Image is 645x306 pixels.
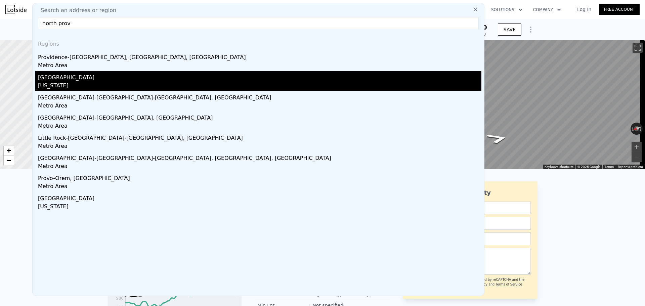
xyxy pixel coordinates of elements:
[632,142,642,152] button: Zoom in
[632,152,642,162] button: Zoom out
[38,172,481,182] div: Provo-Orem, [GEOGRAPHIC_DATA]
[486,4,528,16] button: Solutions
[38,142,481,151] div: Metro Area
[38,51,481,61] div: Providence-[GEOGRAPHIC_DATA], [GEOGRAPHIC_DATA], [GEOGRAPHIC_DATA]
[4,145,14,156] a: Zoom in
[476,131,518,146] path: Go South, Finchley Rd
[38,82,481,91] div: [US_STATE]
[38,182,481,192] div: Metro Area
[38,111,481,122] div: [GEOGRAPHIC_DATA]-[GEOGRAPHIC_DATA], [GEOGRAPHIC_DATA]
[604,165,614,169] a: Terms (opens in new tab)
[633,43,643,53] button: Toggle fullscreen view
[577,165,600,169] span: © 2025 Google
[38,162,481,172] div: Metro Area
[35,35,481,51] div: Regions
[38,61,481,71] div: Metro Area
[569,6,599,13] a: Log In
[524,23,537,36] button: Show Options
[7,146,11,155] span: +
[38,71,481,82] div: [GEOGRAPHIC_DATA]
[528,4,566,16] button: Company
[618,165,643,169] a: Report a problem
[4,156,14,166] a: Zoom out
[7,156,11,165] span: −
[38,151,481,162] div: [GEOGRAPHIC_DATA]-[GEOGRAPHIC_DATA]-[GEOGRAPHIC_DATA], [GEOGRAPHIC_DATA], [GEOGRAPHIC_DATA]
[38,17,479,29] input: Enter an address, city, region, neighborhood or zip code
[35,6,116,14] span: Search an address or region
[631,123,634,135] button: Rotate counterclockwise
[498,24,521,36] button: SAVE
[453,277,531,292] div: This site is protected by reCAPTCHA and the Google and apply.
[630,124,643,133] button: Reset the view
[38,192,481,203] div: [GEOGRAPHIC_DATA]
[116,296,124,301] tspan: $80
[599,4,640,15] a: Free Account
[5,5,27,14] img: Lotside
[639,123,643,135] button: Rotate clockwise
[496,282,522,286] a: Terms of Service
[38,203,481,212] div: [US_STATE]
[545,165,573,169] button: Keyboard shortcuts
[38,91,481,102] div: [GEOGRAPHIC_DATA]-[GEOGRAPHIC_DATA]-[GEOGRAPHIC_DATA], [GEOGRAPHIC_DATA]
[38,131,481,142] div: Little Rock-[GEOGRAPHIC_DATA]-[GEOGRAPHIC_DATA], [GEOGRAPHIC_DATA]
[38,102,481,111] div: Metro Area
[38,122,481,131] div: Metro Area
